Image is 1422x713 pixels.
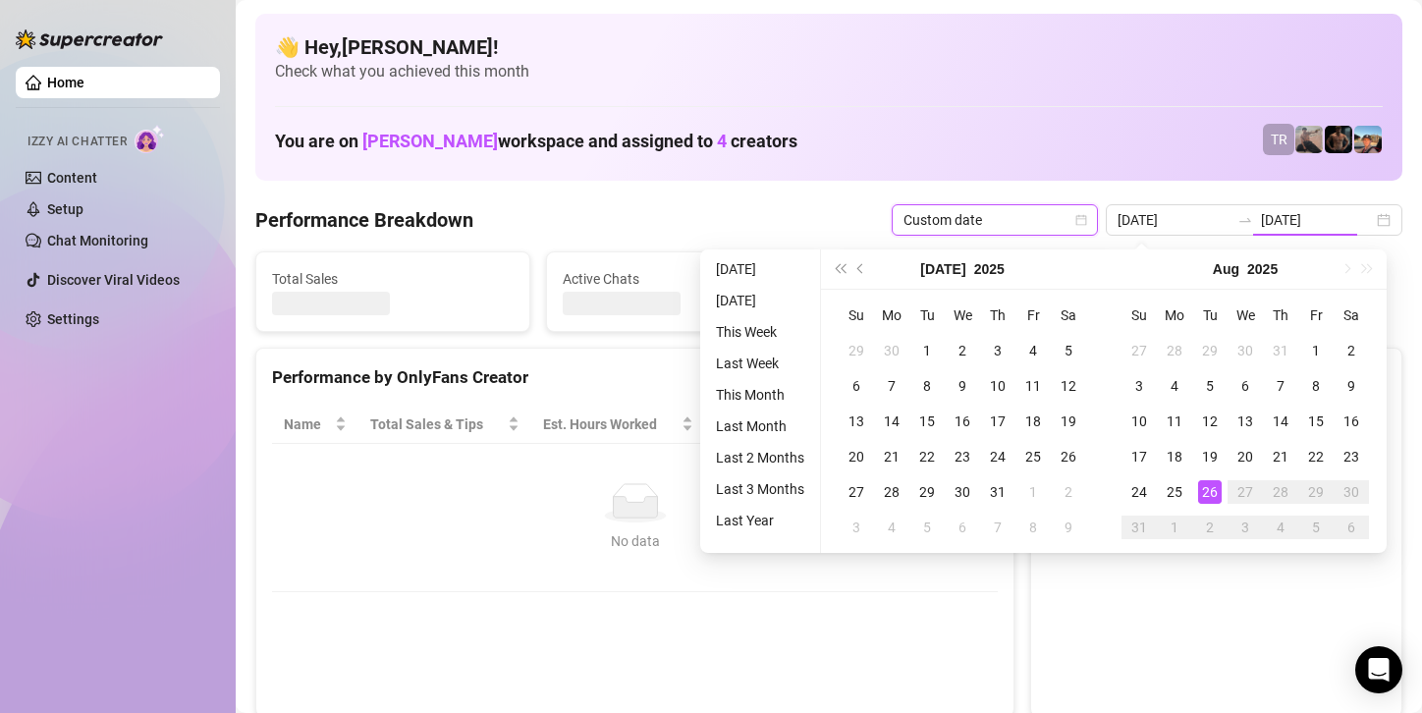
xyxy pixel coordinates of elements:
h1: You are on workspace and assigned to creators [275,131,797,152]
span: Sales / Hour [717,413,809,435]
span: Custom date [903,205,1086,235]
a: Discover Viral Videos [47,272,180,288]
img: logo-BBDzfeDw.svg [16,29,163,49]
span: Total Sales [272,268,514,290]
span: [PERSON_NAME] [362,131,498,151]
th: Chat Conversion [837,406,998,444]
span: Check what you achieved this month [275,61,1383,82]
a: Home [47,75,84,90]
th: Name [272,406,358,444]
span: Name [284,413,331,435]
a: Setup [47,201,83,217]
img: Zach [1354,126,1382,153]
img: Trent [1325,126,1352,153]
div: Open Intercom Messenger [1355,646,1402,693]
th: Total Sales & Tips [358,406,531,444]
span: Total Sales & Tips [370,413,504,435]
span: to [1237,212,1253,228]
span: Active Chats [563,268,804,290]
a: Settings [47,311,99,327]
div: Performance by OnlyFans Creator [272,364,998,391]
span: TR [1271,129,1287,150]
th: Sales / Hour [705,406,837,444]
input: Start date [1118,209,1230,231]
a: Content [47,170,97,186]
div: Sales by OnlyFans Creator [1047,364,1386,391]
span: Messages Sent [853,268,1095,290]
input: End date [1261,209,1373,231]
img: AI Chatter [135,125,165,153]
img: LC [1295,126,1323,153]
span: calendar [1075,214,1087,226]
span: Chat Conversion [848,413,970,435]
div: Est. Hours Worked [543,413,678,435]
h4: Performance Breakdown [255,206,473,234]
h4: 👋 Hey, [PERSON_NAME] ! [275,33,1383,61]
span: Izzy AI Chatter [27,133,127,151]
div: No data [292,530,978,552]
span: swap-right [1237,212,1253,228]
span: 4 [717,131,727,151]
a: Chat Monitoring [47,233,148,248]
